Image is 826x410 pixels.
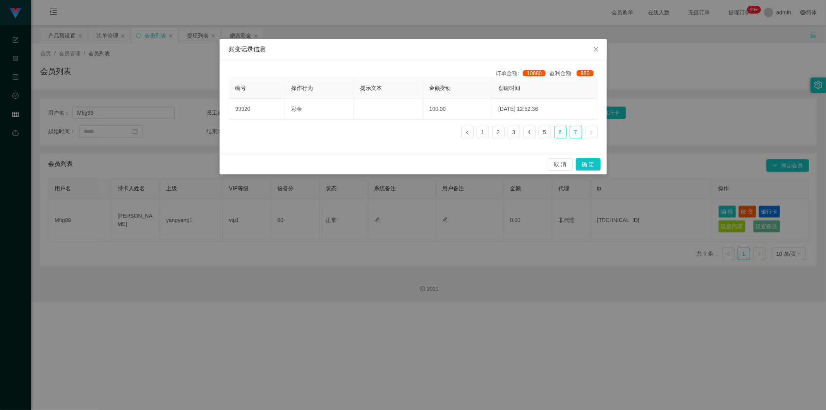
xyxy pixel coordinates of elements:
[524,126,535,138] a: 4
[508,126,520,138] a: 3
[498,85,520,91] span: 创建时间
[577,70,593,76] span: 880
[593,46,599,52] i: 图标: close
[570,126,582,138] a: 7
[576,158,601,171] button: 确 定
[423,99,492,120] td: 100.00
[360,85,382,91] span: 提示文本
[429,85,451,91] span: 金额变动
[229,45,598,53] div: 账变记录信息
[291,85,313,91] span: 操作行为
[235,85,246,91] span: 编号
[229,99,285,120] td: 99920
[555,126,566,138] a: 6
[493,126,504,138] a: 2
[477,126,489,138] a: 1
[285,99,354,120] td: 彩金
[548,158,573,171] button: 取 消
[589,130,594,135] i: 图标: right
[496,69,550,78] div: 订单金额:
[585,126,598,138] li: 下一页
[523,70,546,76] span: 10880
[539,126,551,138] a: 5
[465,130,470,135] i: 图标: left
[570,126,582,138] li: 7
[550,69,597,78] div: 盈利金额:
[585,39,607,60] button: Close
[492,99,598,120] td: [DATE] 12:52:36
[461,126,474,138] li: 上一页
